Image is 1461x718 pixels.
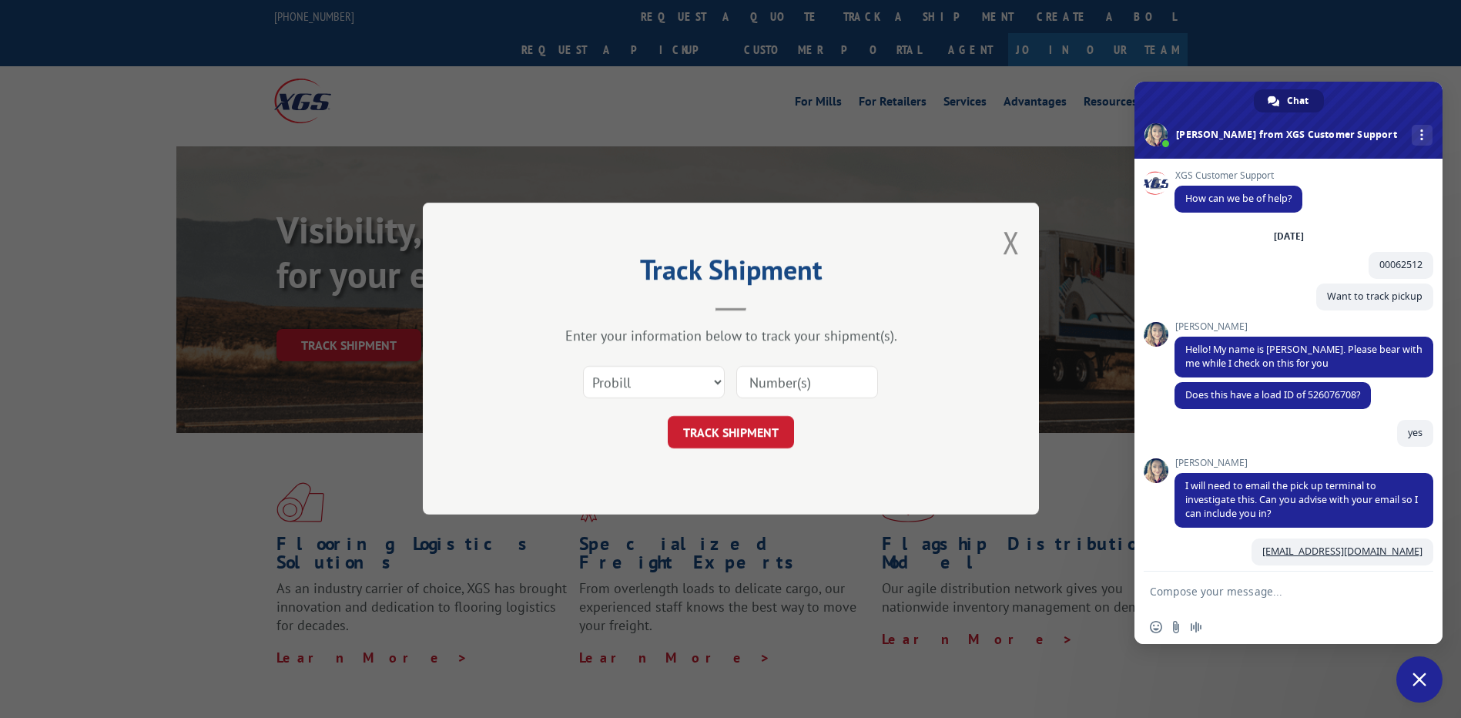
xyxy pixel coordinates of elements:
button: Close modal [1003,222,1020,263]
div: More channels [1412,125,1433,146]
span: Does this have a load ID of 526076708? [1185,388,1360,401]
span: Chat [1287,89,1309,112]
span: Hello! My name is [PERSON_NAME]. Please bear with me while I check on this for you [1185,343,1422,370]
div: Chat [1254,89,1324,112]
div: Close chat [1396,656,1443,703]
input: Number(s) [736,367,878,399]
div: Enter your information below to track your shipment(s). [500,327,962,345]
h2: Track Shipment [500,259,962,288]
span: 00062512 [1379,258,1422,271]
div: [DATE] [1274,232,1304,241]
span: [PERSON_NAME] [1174,458,1433,468]
a: [EMAIL_ADDRESS][DOMAIN_NAME] [1262,545,1422,558]
span: XGS Customer Support [1174,170,1302,181]
span: [PERSON_NAME] [1174,321,1433,332]
button: TRACK SHIPMENT [668,417,794,449]
span: Audio message [1190,621,1202,633]
span: Want to track pickup [1327,290,1422,303]
span: yes [1408,426,1422,439]
textarea: Compose your message... [1150,585,1393,599]
span: How can we be of help? [1185,192,1292,205]
span: Send a file [1170,621,1182,633]
span: I will need to email the pick up terminal to investigate this. Can you advise with your email so ... [1185,479,1418,520]
span: Insert an emoji [1150,621,1162,633]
